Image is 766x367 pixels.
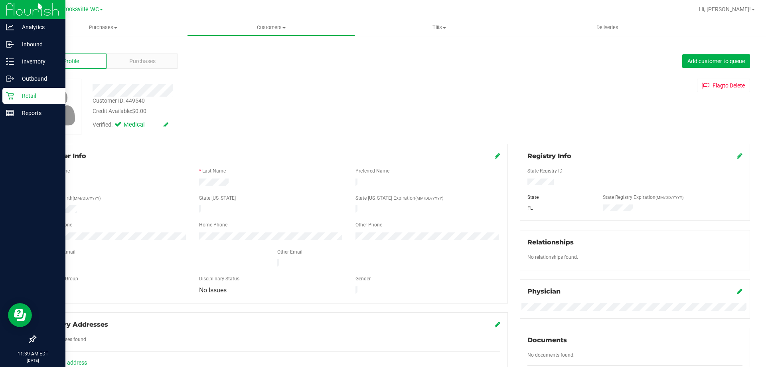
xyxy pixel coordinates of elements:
button: Flagto Delete [697,79,750,92]
div: Customer ID: 449540 [93,97,145,105]
span: Tills [355,24,523,31]
span: Relationships [527,238,574,246]
span: Deliveries [586,24,629,31]
span: No documents found. [527,352,574,358]
span: Physician [527,288,561,295]
span: Documents [527,336,567,344]
label: State [US_STATE] Expiration [355,194,443,202]
span: No Issues [199,286,227,294]
inline-svg: Retail [6,92,14,100]
span: Delivery Addresses [43,321,108,328]
label: Date of Birth [46,194,101,202]
p: 11:39 AM EDT [4,350,62,357]
p: Reports [14,108,62,118]
button: Add customer to queue [682,54,750,68]
span: $0.00 [132,108,146,114]
p: Inbound [14,40,62,49]
a: Customers [187,19,355,36]
a: Purchases [19,19,187,36]
span: Purchases [19,24,187,31]
inline-svg: Reports [6,109,14,117]
div: Credit Available: [93,107,444,115]
label: Other Email [277,248,302,256]
span: (MM/DD/YYYY) [415,196,443,200]
label: Other Phone [355,221,382,228]
label: Disciplinary Status [199,275,239,282]
inline-svg: Outbound [6,75,14,83]
div: FL [521,204,597,212]
inline-svg: Analytics [6,23,14,31]
span: Registry Info [527,152,571,160]
span: (MM/DD/YYYY) [655,195,683,200]
span: Purchases [129,57,156,65]
label: Home Phone [199,221,227,228]
label: State [US_STATE] [199,194,236,202]
span: Medical [124,121,156,129]
div: Verified: [93,121,168,129]
span: Brooksville WC [60,6,99,13]
label: No relationships found. [527,254,578,261]
label: Preferred Name [355,167,389,175]
label: State Registry ID [527,167,563,175]
label: Last Name [202,167,226,175]
a: Deliveries [523,19,691,36]
inline-svg: Inbound [6,40,14,48]
p: Retail [14,91,62,101]
inline-svg: Inventory [6,58,14,65]
span: Profile [63,57,79,65]
label: State Registry Expiration [603,194,683,201]
p: [DATE] [4,357,62,363]
p: Outbound [14,74,62,83]
p: Analytics [14,22,62,32]
span: Customers [188,24,355,31]
span: Add customer to queue [687,58,745,64]
span: Hi, [PERSON_NAME]! [699,6,751,12]
p: Inventory [14,57,62,66]
iframe: Resource center [8,303,32,327]
label: Gender [355,275,371,282]
div: State [521,194,597,201]
span: (MM/DD/YYYY) [73,196,101,200]
a: Tills [355,19,523,36]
